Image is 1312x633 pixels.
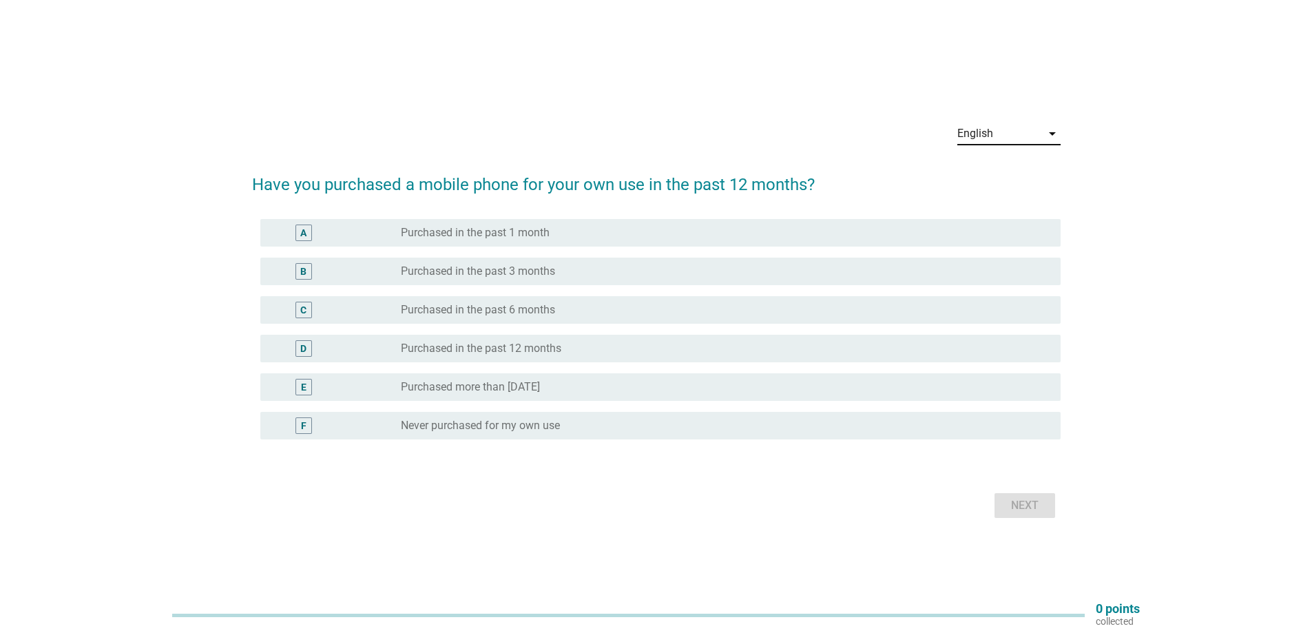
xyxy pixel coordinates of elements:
label: Never purchased for my own use [401,419,560,433]
div: English [957,127,993,140]
label: Purchased in the past 6 months [401,303,555,317]
label: Purchased in the past 3 months [401,264,555,278]
h2: Have you purchased a mobile phone for your own use in the past 12 months? [252,158,1061,197]
div: B [300,264,306,278]
label: Purchased in the past 1 month [401,226,550,240]
p: collected [1096,615,1140,627]
p: 0 points [1096,603,1140,615]
div: F [301,418,306,433]
i: arrow_drop_down [1044,125,1061,142]
div: C [300,302,306,317]
div: D [300,341,306,355]
div: E [301,380,306,394]
label: Purchased in the past 12 months [401,342,561,355]
div: A [300,225,306,240]
label: Purchased more than [DATE] [401,380,540,394]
